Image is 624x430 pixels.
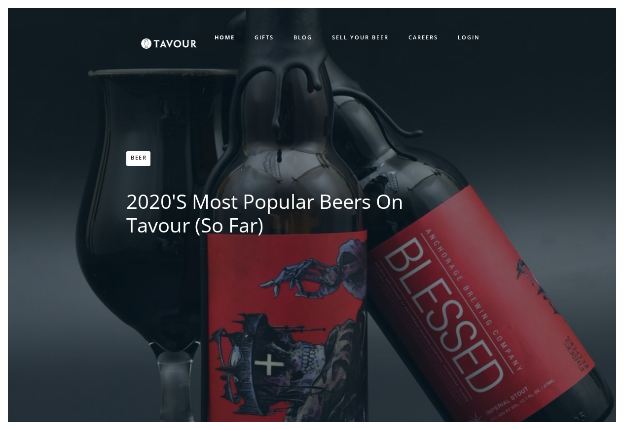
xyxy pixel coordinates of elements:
a: CAREERS [399,30,448,46]
h1: 2020's Most Popular Beers On Tavour (So Far) [126,190,407,237]
a: GIFTS [245,30,284,46]
strong: HOME [215,33,235,41]
a: HOME [205,30,245,46]
a: BLOG [284,30,322,46]
a: Beer [126,151,150,166]
a: LOGIN [448,30,490,46]
a: Tweet [126,257,148,267]
a: SELL YOUR BEER [322,30,399,46]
